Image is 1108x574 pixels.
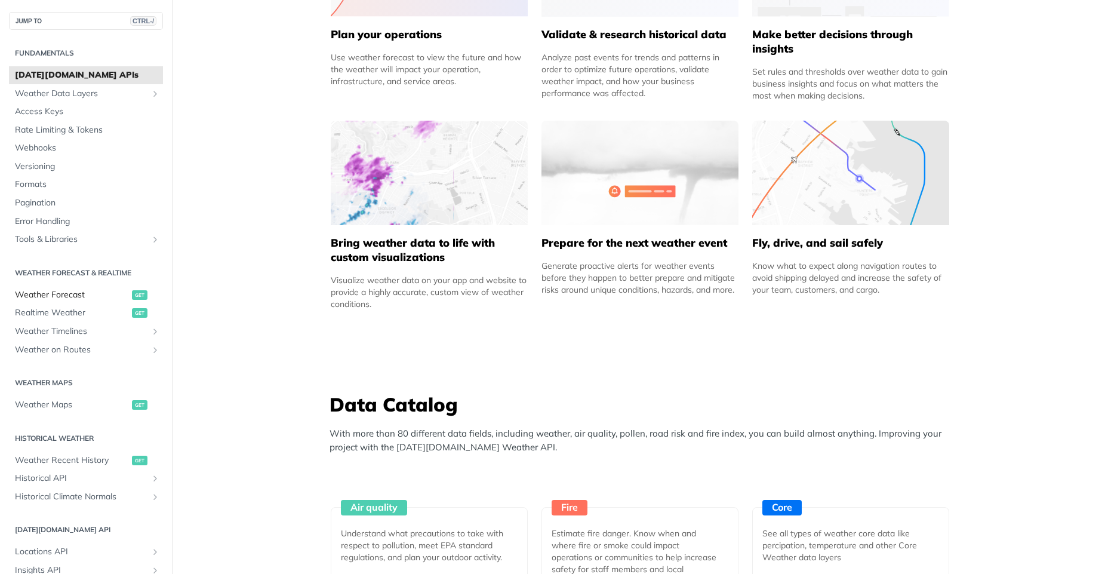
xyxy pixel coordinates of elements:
div: See all types of weather core data like percipation, temperature and other Core Weather data layers [762,527,930,563]
a: Error Handling [9,213,163,231]
span: Weather Timelines [15,326,147,337]
span: Weather Maps [15,399,129,411]
button: Show subpages for Weather Timelines [150,327,160,336]
p: With more than 80 different data fields, including weather, air quality, pollen, road risk and fi... [330,427,956,454]
button: Show subpages for Weather on Routes [150,345,160,355]
span: Error Handling [15,216,160,228]
button: Show subpages for Locations API [150,547,160,557]
span: Weather Data Layers [15,88,147,100]
span: Versioning [15,161,160,173]
button: JUMP TOCTRL-/ [9,12,163,30]
a: Weather on RoutesShow subpages for Weather on Routes [9,341,163,359]
div: Generate proactive alerts for weather events before they happen to better prepare and mitigate ri... [541,260,738,296]
a: Weather Recent Historyget [9,452,163,469]
a: Rate Limiting & Tokens [9,121,163,139]
h2: Weather Forecast & realtime [9,268,163,278]
a: Weather TimelinesShow subpages for Weather Timelines [9,323,163,340]
span: Access Keys [15,106,160,118]
span: Locations API [15,546,147,558]
img: 2c0a313-group-496-12x.svg [541,121,738,225]
h5: Fly, drive, and sail safely [752,236,949,250]
span: get [132,308,147,318]
div: Fire [552,500,587,515]
h3: Data Catalog [330,391,956,418]
a: Locations APIShow subpages for Locations API [9,543,163,561]
button: Show subpages for Historical Climate Normals [150,492,160,502]
div: Analyze past events for trends and patterns in order to optimize future operations, validate weat... [541,51,738,99]
a: Formats [9,176,163,194]
a: Tools & LibrariesShow subpages for Tools & Libraries [9,231,163,248]
a: Access Keys [9,103,163,121]
span: Tools & Libraries [15,234,147,245]
span: get [132,290,147,300]
div: Use weather forecast to view the future and how the weather will impact your operation, infrastru... [331,51,528,87]
span: Formats [15,179,160,191]
a: Pagination [9,194,163,212]
h5: Plan your operations [331,27,528,42]
span: Weather Forecast [15,289,129,301]
a: Historical Climate NormalsShow subpages for Historical Climate Normals [9,488,163,506]
button: Show subpages for Tools & Libraries [150,235,160,244]
span: Weather Recent History [15,455,129,466]
span: Realtime Weather [15,307,129,319]
h5: Prepare for the next weather event [541,236,738,250]
div: Air quality [341,500,407,515]
a: Realtime Weatherget [9,304,163,322]
a: Weather Mapsget [9,396,163,414]
div: Visualize weather data on your app and website to provide a highly accurate, custom view of weath... [331,274,528,310]
h5: Bring weather data to life with custom visualizations [331,236,528,265]
span: get [132,400,147,410]
a: Versioning [9,158,163,176]
button: Show subpages for Historical API [150,474,160,483]
span: Pagination [15,197,160,209]
div: Know what to expect along navigation routes to avoid shipping delayed and increase the safety of ... [752,260,949,296]
div: Set rules and thresholds over weather data to gain business insights and focus on what matters th... [752,66,949,102]
h5: Validate & research historical data [541,27,738,42]
span: Rate Limiting & Tokens [15,124,160,136]
a: Webhooks [9,139,163,157]
h2: [DATE][DOMAIN_NAME] API [9,524,163,535]
a: Historical APIShow subpages for Historical API [9,469,163,487]
span: Historical Climate Normals [15,491,147,503]
span: [DATE][DOMAIN_NAME] APIs [15,69,160,81]
span: get [132,456,147,465]
div: Understand what precautions to take with respect to pollution, meet EPA standard regulations, and... [341,527,508,563]
h5: Make better decisions through insights [752,27,949,56]
h2: Historical Weather [9,433,163,444]
a: [DATE][DOMAIN_NAME] APIs [9,66,163,84]
img: 4463876-group-4982x.svg [331,121,528,225]
button: Show subpages for Weather Data Layers [150,89,160,99]
span: Webhooks [15,142,160,154]
h2: Weather Maps [9,377,163,388]
a: Weather Forecastget [9,286,163,304]
span: Historical API [15,472,147,484]
h2: Fundamentals [9,48,163,59]
div: Core [762,500,802,515]
span: Weather on Routes [15,344,147,356]
a: Weather Data LayersShow subpages for Weather Data Layers [9,85,163,103]
span: CTRL-/ [130,16,156,26]
img: 994b3d6-mask-group-32x.svg [752,121,949,225]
